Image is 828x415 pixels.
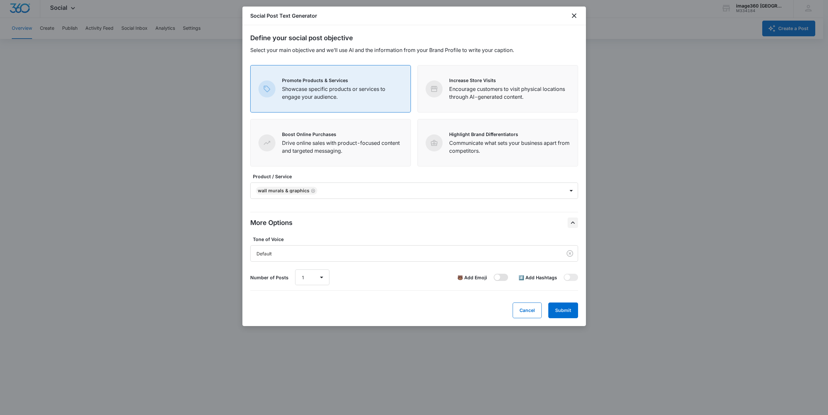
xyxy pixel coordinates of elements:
p: More Options [250,218,292,228]
p: Drive online sales with product-focused content and targeted messaging. [282,139,403,155]
p: Highlight Brand Differentiators [449,131,570,138]
h1: Social Post Text Generator [250,12,317,20]
label: Tone of Voice [253,236,581,243]
label: #️⃣ Add Hashtags [519,274,557,281]
p: Encourage customers to visit physical locations through AI-generated content. [449,85,570,101]
button: close [570,12,578,20]
p: Showcase specific products or services to engage your audience. [282,85,403,101]
button: Submit [548,303,578,318]
label: 🐻 Add Emoji [457,274,487,281]
div: Default [256,250,554,257]
div: Remove Wall Murals & Graphics [309,188,315,193]
p: Increase Store Visits [449,77,570,84]
label: Product / Service [253,173,581,180]
h2: Define your social post objective [250,33,578,43]
p: Boost Online Purchases [282,131,403,138]
p: Promote Products & Services [282,77,403,84]
label: Number of Posts [250,274,289,281]
p: Select your main objective and we’ll use AI and the information from your Brand Profile to write ... [250,46,578,54]
button: More Options [568,217,578,228]
button: Cancel [513,303,542,318]
div: Wall Murals & Graphics [258,188,309,193]
p: Communicate what sets your business apart from competitors. [449,139,570,155]
button: Clear [565,248,575,259]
